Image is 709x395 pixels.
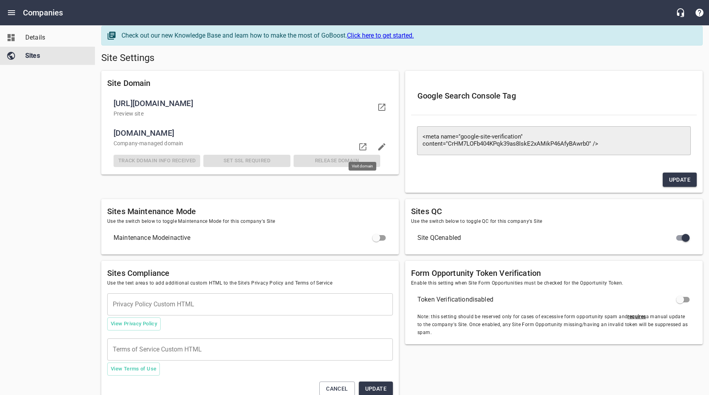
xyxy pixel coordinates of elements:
div: Check out our new Knowledge Base and learn how to make the most of GoBoost. [121,31,694,40]
a: Visit your domain [372,98,391,117]
p: Preview site [114,110,374,118]
u: requires [627,314,646,319]
span: [DOMAIN_NAME] [114,127,380,139]
h6: Sites Compliance [107,267,393,279]
h6: Sites QC [411,205,697,218]
h6: Companies [23,6,63,19]
button: Edit domain [372,137,391,156]
span: Token Verification disabled [417,295,678,304]
button: Open drawer [2,3,21,22]
span: Use the switch below to toggle Maintenance Mode for this company's Site [107,218,393,226]
span: Enable this setting when Site Form Opportunities must be checked for the Opportunity Token. [411,279,697,287]
button: Live Chat [671,3,690,22]
h6: Google Search Console Tag [417,89,690,102]
span: View Terms of Use [111,365,156,374]
span: Note: this setting should be reserved only for cases of excessive form opportunity spam and a man... [417,313,690,337]
h6: Form Opportunity Token Verification [411,267,697,279]
span: Details [25,33,85,42]
a: Click here to get started. [347,32,414,39]
span: Site QC enabled [417,233,678,243]
h6: Sites Maintenance Mode [107,205,393,218]
span: View Privacy Policy [111,319,157,329]
span: Update [365,384,387,394]
button: View Terms of Use [107,363,160,376]
span: Maintenance Mode inactive [114,233,374,243]
span: [URL][DOMAIN_NAME] [114,97,374,110]
h5: Site Settings [101,52,703,65]
button: View Privacy Policy [107,317,161,330]
div: Company -managed domain [112,138,382,149]
span: Cancel [326,384,348,394]
h6: Site Domain [107,77,393,89]
span: Use the switch below to toggle QC for this company's Site [411,218,697,226]
span: Use the text areas to add additional custom HTML to the Site's Privacy Policy and Terms of Service [107,279,393,287]
textarea: <meta name="google-site-verification" content="CrHM7LOFb404KPqk39as8IskE2xAMikP46AfyBAwrb0" /> [423,133,685,148]
span: Sites [25,51,85,61]
span: Update [669,175,690,185]
button: Support Portal [690,3,709,22]
button: Update [663,173,697,187]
